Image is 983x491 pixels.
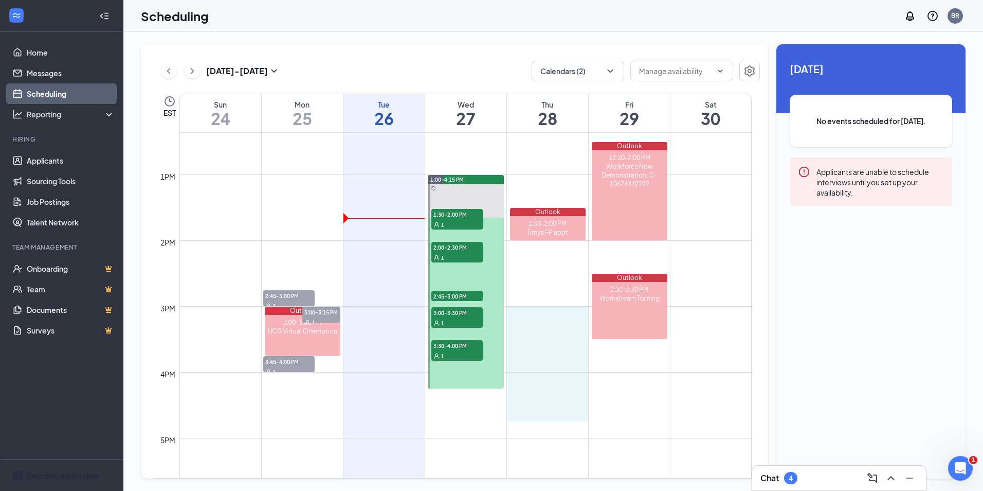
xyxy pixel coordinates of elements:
[670,94,752,132] a: August 30, 2025
[187,65,197,77] svg: ChevronRight
[262,99,343,110] div: Mon
[510,228,586,237] div: Timya FP appt
[27,83,115,104] a: Scheduling
[589,94,670,132] a: August 29, 2025
[430,176,464,183] span: 1:00-4:15 PM
[507,94,588,132] a: August 28, 2025
[99,11,110,21] svg: Collapse
[27,300,115,320] a: DocumentsCrown
[670,99,752,110] div: Sat
[27,212,115,233] a: Talent Network
[163,108,176,118] span: EST
[12,470,23,481] svg: Settings
[605,66,615,76] svg: ChevronDown
[798,166,810,178] svg: Error
[180,94,261,132] a: August 24, 2025
[592,153,667,162] div: 12:30-2:00 PM
[262,94,343,132] a: August 25, 2025
[27,320,115,341] a: SurveysCrown
[810,115,932,127] span: No events scheduled for [DATE].
[743,65,756,77] svg: Settings
[158,237,177,248] div: 2pm
[592,285,667,294] div: 2:30-3:30 PM
[507,99,588,110] div: Thu
[433,320,440,326] svg: User
[206,65,268,77] h3: [DATE] - [DATE]
[12,135,113,144] div: Hiring
[304,320,311,326] svg: User
[433,222,440,228] svg: User
[948,456,973,481] iframe: Intercom live chat
[431,242,483,252] span: 2:00-2:30 PM
[510,208,586,216] div: Outlook
[263,290,315,301] span: 2:45-3:00 PM
[790,61,952,77] span: [DATE]
[273,369,276,376] span: 1
[866,472,879,484] svg: ComposeMessage
[265,369,271,375] svg: User
[969,456,977,464] span: 1
[158,434,177,446] div: 5pm
[263,356,315,366] span: 3:45-4:00 PM
[926,10,939,22] svg: QuestionInfo
[592,162,667,188] div: Workforce Now Demonstration; C-10674442222
[739,61,760,81] button: Settings
[903,472,916,484] svg: Minimize
[532,61,624,81] button: Calendars (2)ChevronDown
[265,303,271,309] svg: User
[268,65,280,77] svg: SmallChevronDown
[639,65,712,77] input: Manage availability
[265,307,340,315] div: Outlook
[158,171,177,182] div: 1pm
[885,472,897,484] svg: ChevronUp
[864,470,881,486] button: ComposeMessage
[265,318,340,327] div: 3:00-3:45 PM
[11,10,22,21] svg: WorkstreamLogo
[161,63,176,79] button: ChevronLeft
[312,319,315,326] span: 1
[343,110,425,127] h1: 26
[433,255,440,261] svg: User
[12,243,113,252] div: Team Management
[343,99,425,110] div: Tue
[158,369,177,380] div: 4pm
[12,109,23,119] svg: Analysis
[431,307,483,318] span: 3:00-3:30 PM
[883,470,899,486] button: ChevronUp
[262,110,343,127] h1: 25
[589,110,670,127] h1: 29
[425,94,506,132] a: August 27, 2025
[507,110,588,127] h1: 28
[27,63,115,83] a: Messages
[425,99,506,110] div: Wed
[431,340,483,350] span: 3:30-4:00 PM
[27,42,115,63] a: Home
[343,94,425,132] a: August 26, 2025
[441,353,444,360] span: 1
[27,279,115,300] a: TeamCrown
[273,303,276,310] span: 1
[158,303,177,314] div: 3pm
[441,320,444,327] span: 1
[431,291,483,301] span: 2:45-3:00 PM
[141,7,209,25] h1: Scheduling
[904,10,916,22] svg: Notifications
[589,99,670,110] div: Fri
[180,99,261,110] div: Sun
[163,65,174,77] svg: ChevronLeft
[592,274,667,282] div: Outlook
[670,110,752,127] h1: 30
[760,472,779,484] h3: Chat
[27,109,115,119] div: Reporting
[27,150,115,171] a: Applicants
[431,209,483,219] span: 1:30-2:00 PM
[27,470,99,481] div: Switch to admin view
[901,470,918,486] button: Minimize
[592,294,667,303] div: Workstream Training
[27,258,115,279] a: OnboardingCrown
[592,142,667,150] div: Outlook
[265,327,340,336] div: UCG Virtual Orientation
[163,95,176,108] svg: Clock
[951,11,959,20] div: BR
[302,307,340,317] span: 3:00-3:15 PM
